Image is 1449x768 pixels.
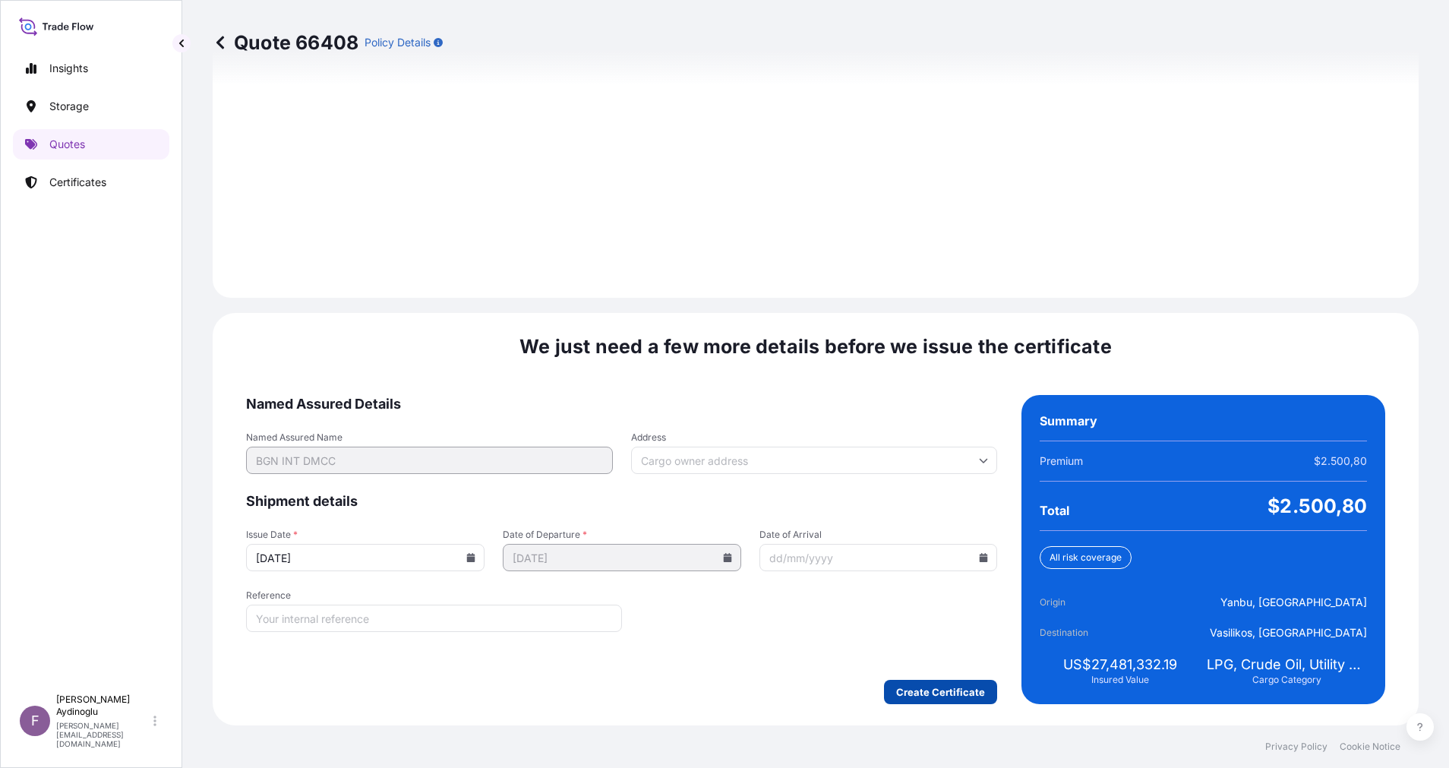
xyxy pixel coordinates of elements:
[759,544,998,571] input: dd/mm/yyyy
[503,529,741,541] span: Date of Departure
[246,544,485,571] input: dd/mm/yyyy
[246,605,622,632] input: Your internal reference
[1210,625,1367,640] span: Vasilikos, [GEOGRAPHIC_DATA]
[1040,595,1125,610] span: Origin
[1040,546,1132,569] div: All risk coverage
[246,395,997,413] span: Named Assured Details
[246,529,485,541] span: Issue Date
[13,53,169,84] a: Insights
[759,529,998,541] span: Date of Arrival
[1091,674,1149,686] span: Insured Value
[246,492,997,510] span: Shipment details
[1063,656,1177,674] span: US$27,481,332.19
[365,35,431,50] p: Policy Details
[56,694,150,718] p: [PERSON_NAME] Aydinoglu
[13,167,169,198] a: Certificates
[49,61,88,76] p: Insights
[631,431,998,444] span: Address
[1040,625,1125,640] span: Destination
[1252,674,1321,686] span: Cargo Category
[1040,503,1069,518] span: Total
[49,99,89,114] p: Storage
[31,713,39,728] span: F
[1340,741,1400,753] a: Cookie Notice
[246,431,613,444] span: Named Assured Name
[1314,454,1367,469] span: $2.500,80
[49,137,85,152] p: Quotes
[1267,494,1367,518] span: $2.500,80
[49,175,106,190] p: Certificates
[519,334,1112,359] span: We just need a few more details before we issue the certificate
[1040,413,1097,428] span: Summary
[213,30,358,55] p: Quote 66408
[503,544,741,571] input: dd/mm/yyyy
[246,589,622,602] span: Reference
[1265,741,1327,753] a: Privacy Policy
[1207,656,1367,674] span: LPG, Crude Oil, Utility Fuel, Mid Distillates and Specialities, Fertilisers
[1220,595,1367,610] span: Yanbu, [GEOGRAPHIC_DATA]
[896,684,985,700] p: Create Certificate
[13,129,169,160] a: Quotes
[884,680,997,704] button: Create Certificate
[56,721,150,748] p: [PERSON_NAME][EMAIL_ADDRESS][DOMAIN_NAME]
[1040,454,1083,469] span: Premium
[631,447,998,474] input: Cargo owner address
[13,91,169,122] a: Storage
